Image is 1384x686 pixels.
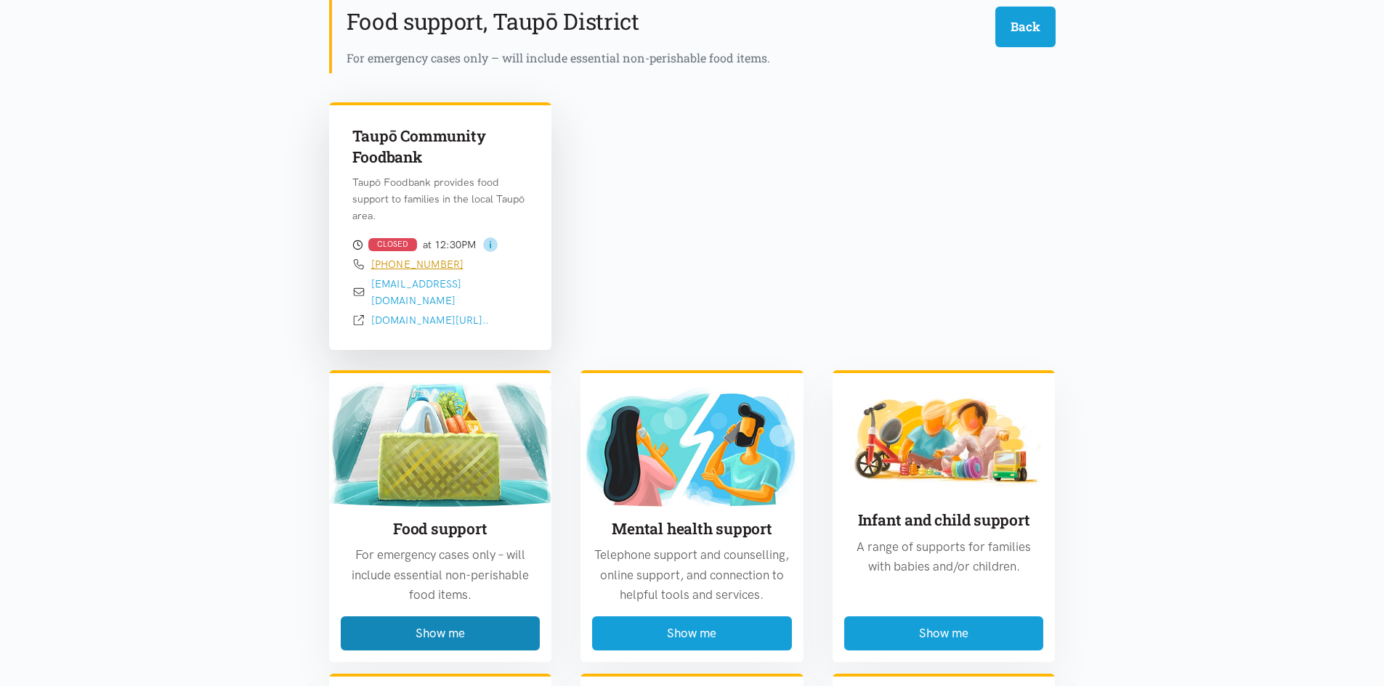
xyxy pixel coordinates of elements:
[995,7,1056,46] button: Back
[371,277,461,307] a: [EMAIL_ADDRESS][DOMAIN_NAME]
[844,510,1044,531] h3: Infant and child support
[352,236,529,253] div: at 12:30PM
[844,537,1044,576] p: A range of supports for families with babies and/or children.
[341,545,541,605] p: For emergency cases only – will include essential non-perishable food items.
[347,49,1056,68] div: For emergency cases only – will include essential non-perishable food items.
[368,238,417,252] div: CLOSED
[341,518,541,539] h3: Food support
[341,616,541,650] button: Show me
[371,314,488,327] a: [DOMAIN_NAME][URL]..
[592,518,792,539] h3: Mental health support
[844,616,1044,650] button: Show me
[371,258,464,271] a: [PHONE_NUMBER]
[352,126,529,168] h3: Taupō Community Foodbank
[592,545,792,605] p: Telephone support and counselling, online support, and connection to helpful tools and services.
[347,7,639,37] h2: Food support, Taupō District
[592,616,792,650] button: Show me
[352,174,529,224] p: Taupō Foodbank provides food support to families in the local Taupō area.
